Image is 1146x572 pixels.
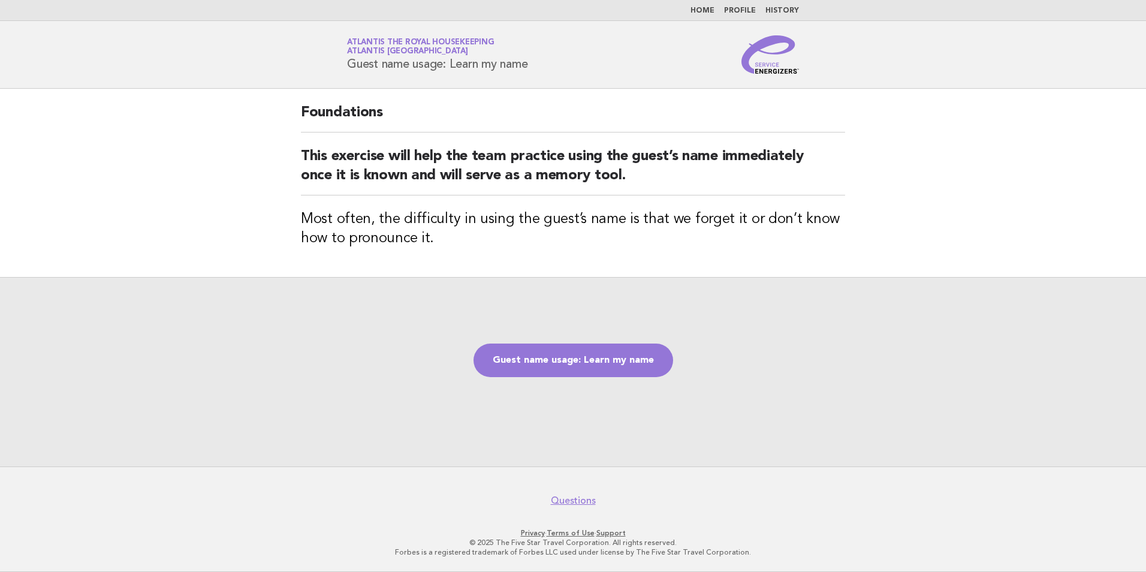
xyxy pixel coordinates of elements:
[301,103,845,133] h2: Foundations
[690,7,714,14] a: Home
[347,48,468,56] span: Atlantis [GEOGRAPHIC_DATA]
[741,35,799,74] img: Service Energizers
[206,528,940,538] p: · ·
[347,39,527,70] h1: Guest name usage: Learn my name
[206,547,940,557] p: Forbes is a registered trademark of Forbes LLC used under license by The Five Star Travel Corpora...
[206,538,940,547] p: © 2025 The Five Star Travel Corporation. All rights reserved.
[596,529,626,537] a: Support
[547,529,595,537] a: Terms of Use
[474,344,673,377] a: Guest name usage: Learn my name
[301,210,845,248] h3: Most often, the difficulty in using the guest’s name is that we forget it or don’t know how to pr...
[521,529,545,537] a: Privacy
[347,38,494,55] a: Atlantis the Royal HousekeepingAtlantis [GEOGRAPHIC_DATA]
[724,7,756,14] a: Profile
[765,7,799,14] a: History
[301,147,845,195] h2: This exercise will help the team practice using the guest’s name immediately once it is known and...
[551,495,596,507] a: Questions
